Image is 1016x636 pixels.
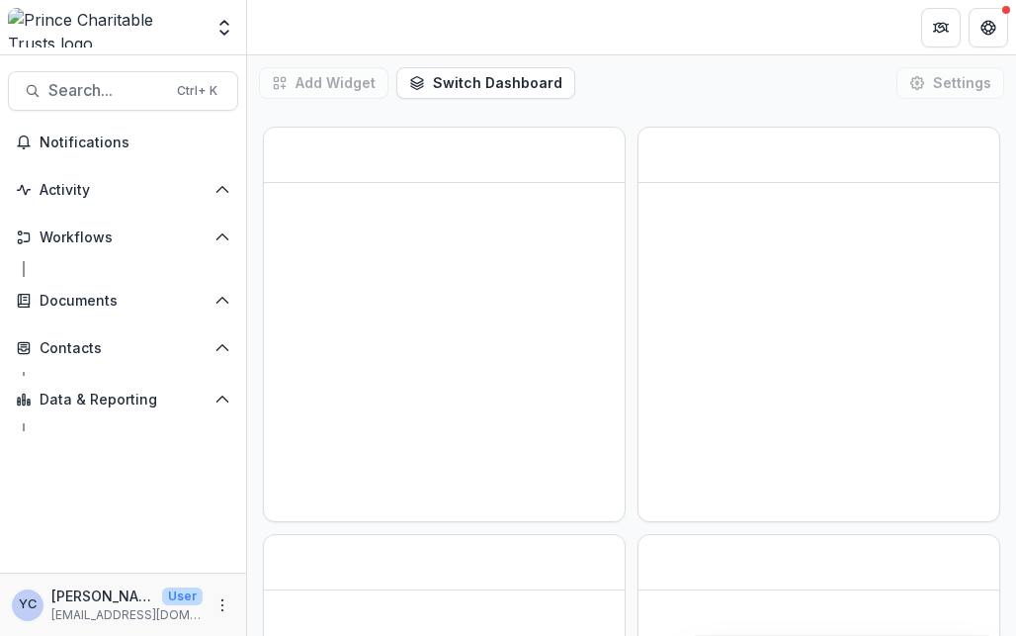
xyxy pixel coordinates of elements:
button: Add Widget [259,67,388,99]
button: Get Help [969,8,1008,47]
button: Open Workflows [8,222,238,253]
div: Yena Choi [19,598,37,611]
span: Documents [40,293,207,310]
span: Data & Reporting [40,392,207,409]
span: Notifications [40,135,230,151]
button: Partners [921,8,961,47]
span: Contacts [40,340,207,357]
span: Activity [40,182,207,199]
p: [PERSON_NAME] [51,586,154,606]
button: Notifications [8,127,238,158]
button: Open Data & Reporting [8,384,238,415]
button: Open Contacts [8,332,238,364]
button: Search... [8,71,238,111]
button: Open entity switcher [211,8,238,47]
span: Search... [48,81,165,100]
button: Open Documents [8,285,238,317]
button: Switch Dashboard [396,67,575,99]
button: Settings [896,67,1004,99]
span: Workflows [40,229,207,246]
button: More [211,593,234,617]
p: [EMAIL_ADDRESS][DOMAIN_NAME] [51,606,203,624]
div: Ctrl + K [173,80,221,102]
nav: breadcrumb [255,13,339,42]
p: User [162,588,203,605]
button: Open Activity [8,174,238,206]
img: Prince Charitable Trusts logo [8,8,203,47]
